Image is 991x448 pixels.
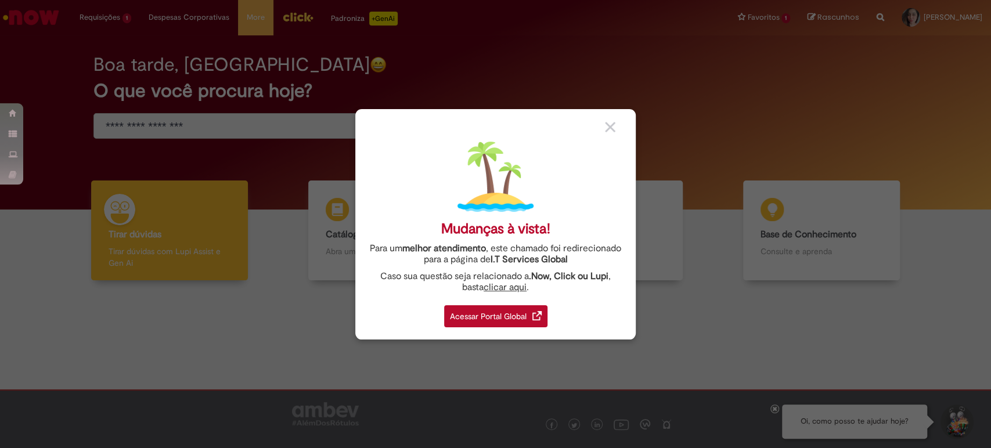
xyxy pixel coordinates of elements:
[444,305,547,327] div: Acessar Portal Global
[441,221,550,237] div: Mudanças à vista!
[491,247,568,265] a: I.T Services Global
[532,311,542,320] img: redirect_link.png
[457,139,534,215] img: island.png
[605,122,615,132] img: close_button_grey.png
[444,299,547,327] a: Acessar Portal Global
[402,243,486,254] strong: melhor atendimento
[364,243,627,265] div: Para um , este chamado foi redirecionado para a página de
[529,270,608,282] strong: .Now, Click ou Lupi
[484,275,527,293] a: clicar aqui
[364,271,627,293] div: Caso sua questão seja relacionado a , basta .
